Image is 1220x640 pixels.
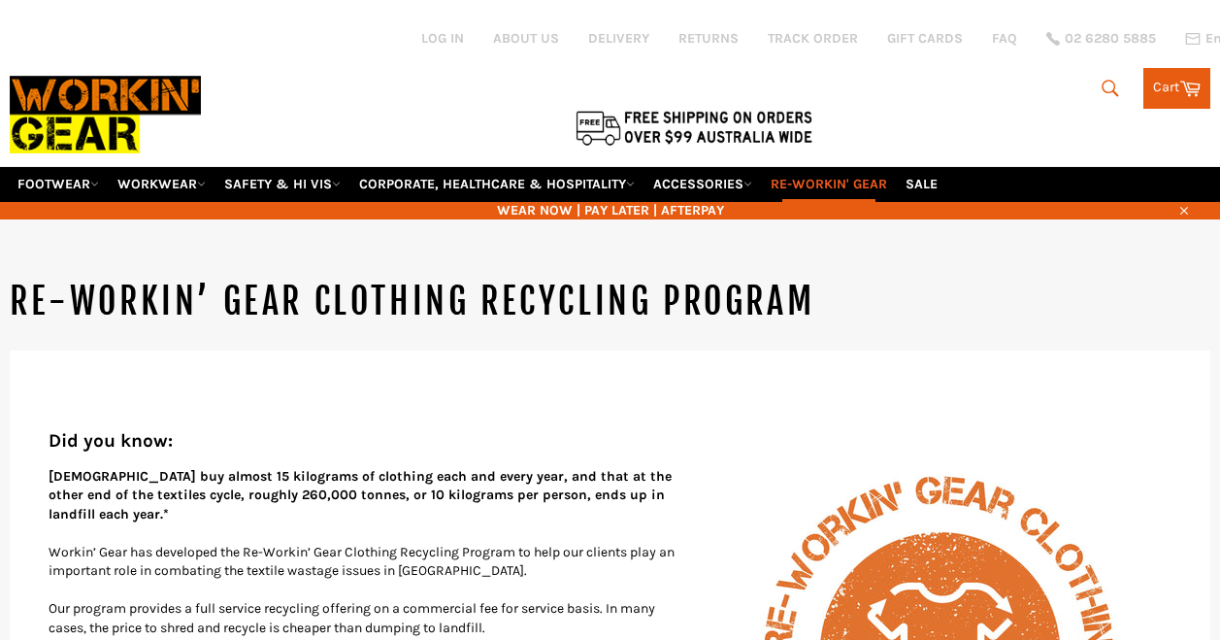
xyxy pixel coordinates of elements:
img: Workin Gear leaders in Workwear, Safety Boots, PPE, Uniforms. Australia's No.1 in Workwear [10,63,201,166]
a: Log in [421,30,464,47]
span: 02 6280 5885 [1065,32,1156,46]
a: RE-WORKIN' GEAR [763,167,895,201]
p: Our program provides a full service recycling offering on a commercial fee for service basis. In ... [49,599,1171,637]
a: TRACK ORDER [768,29,858,48]
a: Cart [1143,68,1210,109]
a: FAQ [992,29,1017,48]
a: ABOUT US [493,29,559,48]
span: WEAR NOW | PAY LATER | AFTERPAY [10,201,1210,219]
a: ACCESSORIES [645,167,760,201]
a: SALE [898,167,945,201]
img: Flat $9.95 shipping Australia wide [573,107,815,148]
a: RETURNS [678,29,739,48]
h1: Re-Workin’ Gear Clothing Recycling Program [10,278,1210,326]
a: GIFT CARDS [887,29,963,48]
a: WORKWEAR [110,167,214,201]
a: 02 6280 5885 [1046,32,1156,46]
a: DELIVERY [588,29,649,48]
h2: Did you know: [49,428,1171,454]
p: Workin’ Gear has developed the Re-Workin’ Gear Clothing Recycling Program to help our clients pla... [49,543,1171,581]
a: FOOTWEAR [10,167,107,201]
a: CORPORATE, HEALTHCARE & HOSPITALITY [351,167,643,201]
strong: [DEMOGRAPHIC_DATA] buy almost 15 kilograms of clothing each and every year, and that at the other... [49,468,672,522]
a: SAFETY & HI VIS [216,167,348,201]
